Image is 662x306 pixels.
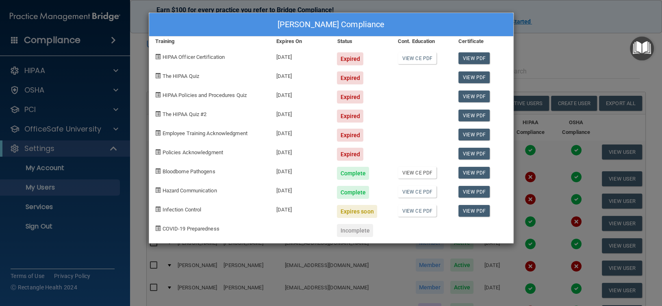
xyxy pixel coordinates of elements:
div: Cont. Education [392,37,452,46]
div: Complete [337,186,369,199]
a: View PDF [458,52,490,64]
span: Policies Acknowledgment [163,149,223,155]
a: View PDF [458,110,490,121]
div: [DATE] [270,161,331,180]
div: [DATE] [270,123,331,142]
div: Complete [337,167,369,180]
div: [DATE] [270,103,331,123]
div: [PERSON_NAME] Compliance [149,13,513,37]
span: COVID-19 Preparedness [163,226,219,232]
span: Employee Training Acknowledgment [163,130,247,136]
span: The HIPAA Quiz [163,73,199,79]
a: View CE PDF [398,205,436,217]
span: HIPAA Officer Certification [163,54,225,60]
a: View PDF [458,71,490,83]
a: View PDF [458,148,490,159]
div: Training [149,37,271,46]
span: Bloodborne Pathogens [163,168,215,175]
div: Expired [337,129,363,142]
a: View PDF [458,167,490,179]
div: Expires soon [337,205,377,218]
span: The HIPAA Quiz #2 [163,111,207,117]
a: View CE PDF [398,186,436,198]
div: [DATE] [270,65,331,84]
div: [DATE] [270,180,331,199]
a: View CE PDF [398,167,436,179]
div: Expired [337,71,363,84]
a: View PDF [458,205,490,217]
div: [DATE] [270,142,331,161]
a: View PDF [458,129,490,140]
div: Incomplete [337,224,373,237]
button: Open Resource Center [630,37,654,60]
a: View PDF [458,91,490,102]
div: Expired [337,148,363,161]
div: [DATE] [270,46,331,65]
div: Expired [337,110,363,123]
div: [DATE] [270,84,331,103]
a: View PDF [458,186,490,198]
span: Hazard Communication [163,187,217,194]
a: View CE PDF [398,52,436,64]
div: Status [331,37,391,46]
div: Certificate [452,37,513,46]
div: Expired [337,52,363,65]
span: HIPAA Policies and Procedures Quiz [163,92,247,98]
div: Expires On [270,37,331,46]
span: Infection Control [163,207,202,213]
div: [DATE] [270,199,331,218]
div: Expired [337,91,363,103]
